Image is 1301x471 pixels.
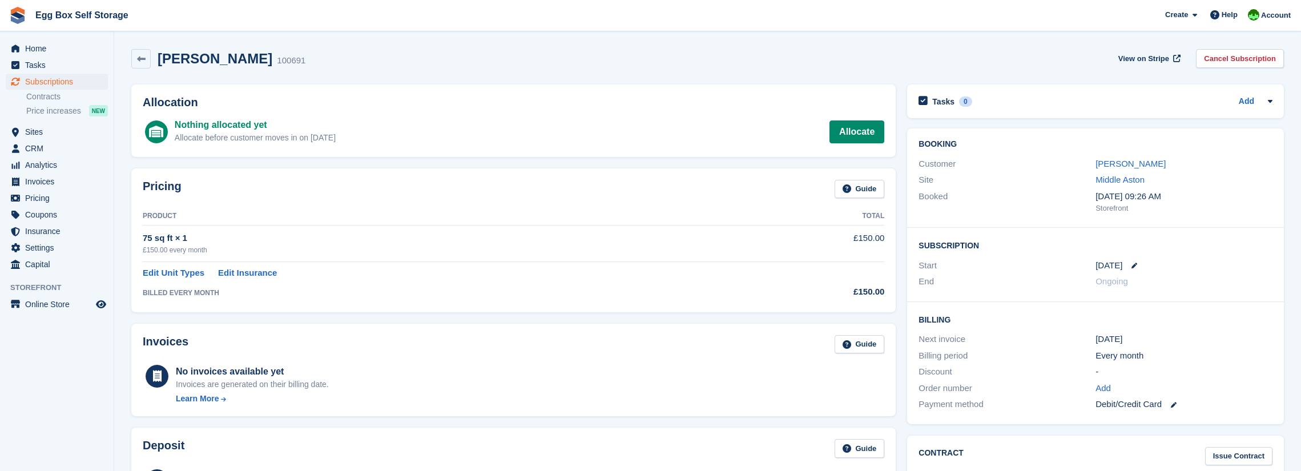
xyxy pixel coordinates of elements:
[10,282,114,293] span: Storefront
[175,132,336,144] div: Allocate before customer moves in on [DATE]
[919,259,1095,272] div: Start
[1095,259,1122,272] time: 2025-08-11 23:00:00 UTC
[1095,175,1145,184] a: Middle Aston
[959,96,972,107] div: 0
[746,226,884,261] td: £150.00
[25,207,94,223] span: Coupons
[143,207,746,226] th: Product
[919,398,1095,411] div: Payment method
[1248,9,1259,21] img: Charles Sandy
[176,365,329,379] div: No invoices available yet
[932,96,954,107] h2: Tasks
[25,296,94,312] span: Online Store
[175,118,336,132] div: Nothing allocated yet
[6,174,108,190] a: menu
[9,7,26,24] img: stora-icon-8386f47178a22dfd0bd8f6a31ec36ba5ce8667c1dd55bd0f319d3a0aa187defe.svg
[6,296,108,312] a: menu
[1095,333,1272,346] div: [DATE]
[25,140,94,156] span: CRM
[919,333,1095,346] div: Next invoice
[1239,95,1254,108] a: Add
[919,382,1095,395] div: Order number
[1095,276,1128,286] span: Ongoing
[143,180,182,199] h2: Pricing
[176,379,329,391] div: Invoices are generated on their billing date.
[6,207,108,223] a: menu
[143,288,746,298] div: BILLED EVERY MONTH
[1205,447,1272,466] a: Issue Contract
[94,297,108,311] a: Preview store
[919,158,1095,171] div: Customer
[835,439,885,458] a: Guide
[143,232,746,245] div: 75 sq ft × 1
[1095,349,1272,363] div: Every month
[919,275,1095,288] div: End
[919,140,1272,149] h2: Booking
[25,256,94,272] span: Capital
[1114,49,1183,68] a: View on Stripe
[26,91,108,102] a: Contracts
[143,245,746,255] div: £150.00 every month
[25,190,94,206] span: Pricing
[919,447,964,466] h2: Contract
[6,223,108,239] a: menu
[746,285,884,299] div: £150.00
[919,239,1272,251] h2: Subscription
[835,335,885,354] a: Guide
[26,106,81,116] span: Price increases
[158,51,272,66] h2: [PERSON_NAME]
[143,439,184,458] h2: Deposit
[746,207,884,226] th: Total
[1095,159,1166,168] a: [PERSON_NAME]
[6,41,108,57] a: menu
[176,393,329,405] a: Learn More
[919,365,1095,379] div: Discount
[218,267,277,280] a: Edit Insurance
[1118,53,1169,65] span: View on Stripe
[25,240,94,256] span: Settings
[25,41,94,57] span: Home
[1095,382,1111,395] a: Add
[919,190,1095,214] div: Booked
[143,96,884,109] h2: Allocation
[919,313,1272,325] h2: Billing
[25,57,94,73] span: Tasks
[6,190,108,206] a: menu
[1095,190,1272,203] div: [DATE] 09:26 AM
[25,74,94,90] span: Subscriptions
[6,256,108,272] a: menu
[1261,10,1291,21] span: Account
[277,54,305,67] div: 100691
[143,267,204,280] a: Edit Unit Types
[1095,365,1272,379] div: -
[143,335,188,354] h2: Invoices
[25,223,94,239] span: Insurance
[1095,398,1272,411] div: Debit/Credit Card
[1095,203,1272,214] div: Storefront
[6,74,108,90] a: menu
[25,174,94,190] span: Invoices
[1165,9,1188,21] span: Create
[1196,49,1284,68] a: Cancel Subscription
[6,240,108,256] a: menu
[25,157,94,173] span: Analytics
[6,157,108,173] a: menu
[919,174,1095,187] div: Site
[829,120,884,143] a: Allocate
[919,349,1095,363] div: Billing period
[176,393,219,405] div: Learn More
[25,124,94,140] span: Sites
[835,180,885,199] a: Guide
[6,140,108,156] a: menu
[26,104,108,117] a: Price increases NEW
[6,124,108,140] a: menu
[6,57,108,73] a: menu
[31,6,133,25] a: Egg Box Self Storage
[1222,9,1238,21] span: Help
[89,105,108,116] div: NEW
